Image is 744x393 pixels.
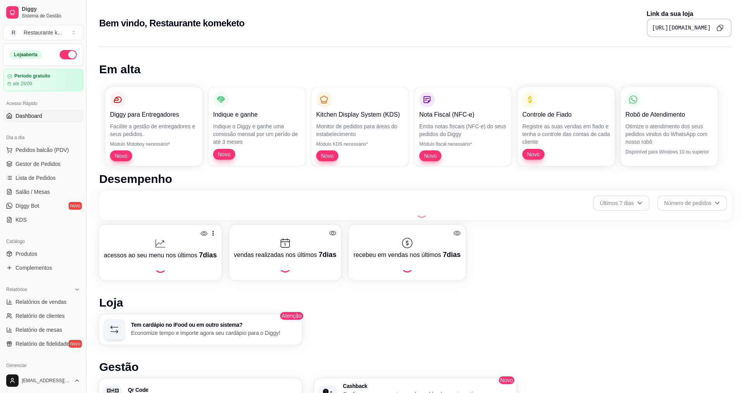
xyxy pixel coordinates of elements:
a: Lista de Pedidos [3,172,83,184]
span: Dashboard [15,112,42,120]
span: 7 dias [319,251,336,259]
span: [EMAIL_ADDRESS][DOMAIN_NAME] [22,377,71,384]
h1: Desempenho [99,172,732,186]
p: Economize tempo e importe agora seu cardápio para o Diggy! [131,329,297,337]
span: Novo [215,150,234,158]
span: Salão / Mesas [15,188,50,196]
span: Gestor de Pedidos [15,160,60,168]
button: Indique e ganheIndique o Diggy e ganhe uma comissão mensal por um perído de até 3 mesesNovo [208,87,305,166]
p: Robô de Atendimento [625,110,713,119]
button: Pedidos balcão (PDV) [3,144,83,156]
span: Novo [498,376,515,385]
p: Facilite a gestão de entregadores e seus pedidos. [110,122,198,138]
h3: Qr Code [128,387,297,393]
button: Robô de AtendimentoOtimize o atendimento dos seus pedidos vindos do WhatsApp com nosso robôDispon... [621,87,718,166]
div: Restaurante k ... [24,29,62,36]
span: Relatório de mesas [15,326,62,334]
p: Módulo fiscal necessário* [419,141,507,147]
p: Módulo KDS necessário* [316,141,404,147]
a: Gestor de Pedidos [3,158,83,170]
p: Diggy para Entregadores [110,110,198,119]
span: Complementos [15,264,52,272]
a: Complementos [3,262,83,274]
p: Emita notas fiscais (NFC-e) do seus pedidos do Diggy [419,122,507,138]
div: Gerenciar [3,359,83,372]
span: Produtos [15,250,37,258]
span: Novo [524,150,543,158]
p: Controle de Fiado [522,110,610,119]
p: Registre as suas vendas em fiado e tenha o controle das contas de cada cliente [522,122,610,146]
button: Diggy para EntregadoresFacilite a gestão de entregadores e seus pedidos.Módulo Motoboy necessário... [105,87,202,166]
p: Indique e ganhe [213,110,301,119]
span: Lista de Pedidos [15,174,56,182]
div: Dia a dia [3,131,83,144]
div: Loja aberta [10,50,42,59]
span: Diggy Bot [15,202,39,210]
p: Otimize o atendimento dos seus pedidos vindos do WhatsApp com nosso robô [625,122,713,146]
button: Controle de FiadoRegistre as suas vendas em fiado e tenha o controle das contas de cada clienteNovo [518,87,615,166]
span: Novo [112,152,131,160]
p: Monitor de pedidos para áreas do estabelecimento [316,122,404,138]
p: Disponível para Windows 10 ou superior [625,149,713,155]
p: Módulo Motoboy necessário* [110,141,198,147]
span: Relatório de fidelidade [15,340,69,348]
span: Novo [318,152,337,160]
button: Tem cardápio no iFood ou em outro sistema?Economize tempo e importe agora seu cardápio para o Diggy! [99,314,302,345]
button: Número de pedidos [657,195,727,211]
button: Alterar Status [60,50,77,59]
span: Relatórios de vendas [15,298,67,306]
a: Relatório de fidelidadenovo [3,338,83,350]
a: Produtos [3,248,83,260]
a: Período gratuitoaté 28/09 [3,69,83,91]
a: Diggy Botnovo [3,200,83,212]
span: Pedidos balcão (PDV) [15,146,69,154]
span: Sistema de Gestão [22,13,80,19]
h3: Cashback [343,383,512,389]
div: Catálogo [3,235,83,248]
a: Salão / Mesas [3,186,83,198]
div: Loading [401,260,413,272]
button: Select a team [3,25,83,40]
h3: Tem cardápio no iFood ou em outro sistema? [131,322,297,327]
pre: [URL][DOMAIN_NAME] [652,24,711,32]
span: KDS [15,216,27,224]
p: vendas realizadas nos últimos [234,249,337,260]
p: recebeu em vendas nos últimos [353,249,460,260]
p: Kitchen Display System (KDS) [316,110,404,119]
button: [EMAIL_ADDRESS][DOMAIN_NAME] [3,371,83,390]
button: Copy to clipboard [714,22,726,34]
div: Loading [154,260,167,273]
a: Relatório de clientes [3,310,83,322]
article: Período gratuito [14,73,50,79]
p: Indique o Diggy e ganhe uma comissão mensal por um perído de até 3 meses [213,122,301,146]
article: até 28/09 [13,81,32,87]
div: Acesso Rápido [3,97,83,110]
h1: Gestão [99,360,732,374]
span: R [10,29,17,36]
a: Relatório de mesas [3,324,83,336]
p: acessos ao seu menu nos últimos [104,250,217,260]
span: Relatórios [6,286,27,293]
a: Relatórios de vendas [3,296,83,308]
div: Loading [415,205,428,218]
span: Atenção [279,311,304,321]
a: DiggySistema de Gestão [3,3,83,22]
span: 7 dias [443,251,461,259]
div: Loading [279,260,291,272]
span: Relatório de clientes [15,312,65,320]
button: Kitchen Display System (KDS)Monitor de pedidos para áreas do estabelecimentoMódulo KDS necessário... [312,87,408,166]
a: Dashboard [3,110,83,122]
p: Link da sua loja [647,9,732,19]
button: Últimos 7 dias [593,195,649,211]
button: Nota Fiscal (NFC-e)Emita notas fiscais (NFC-e) do seus pedidos do DiggyMódulo fiscal necessário*Novo [415,87,511,166]
span: Diggy [22,6,80,13]
h1: Em alta [99,62,732,76]
h1: Loja [99,296,732,310]
a: KDS [3,214,83,226]
h2: Bem vindo, Restaurante komeketo [99,17,245,29]
p: Nota Fiscal (NFC-e) [419,110,507,119]
span: 7 dias [199,251,217,259]
span: Novo [421,152,440,160]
